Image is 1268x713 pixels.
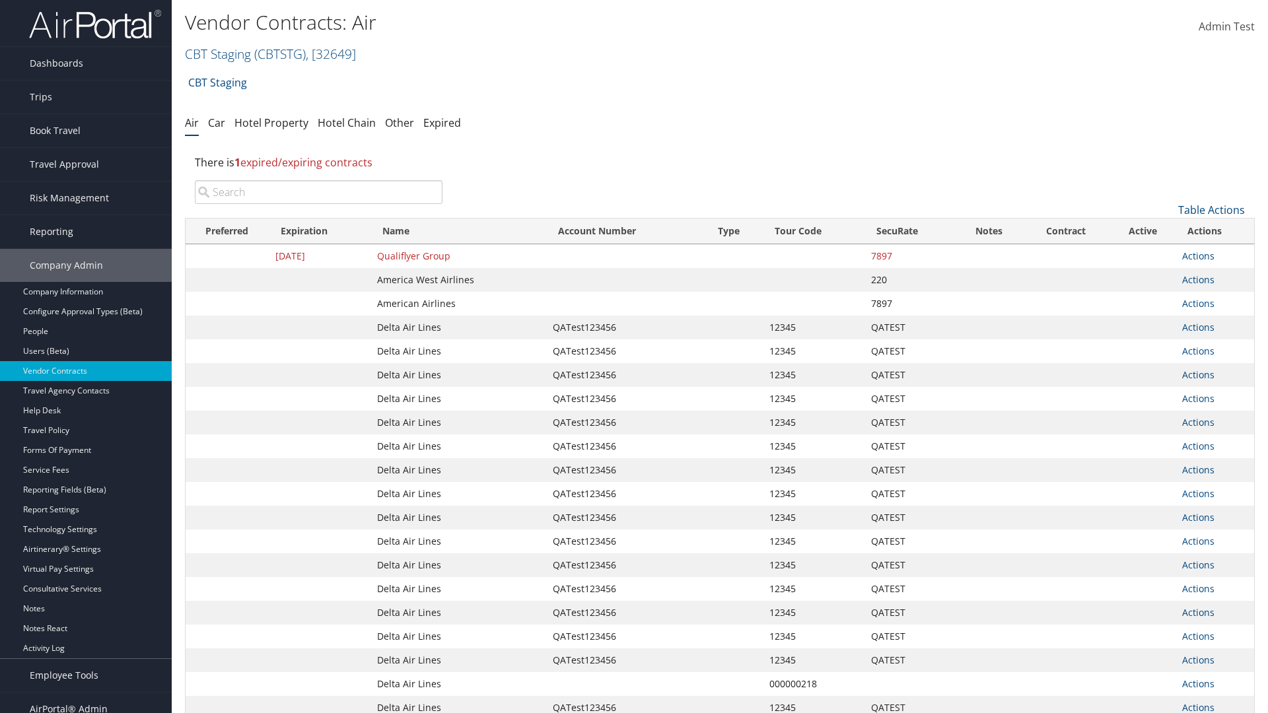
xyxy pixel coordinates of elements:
[546,458,706,482] td: QATest123456
[1182,297,1215,310] a: Actions
[370,601,546,625] td: Delta Air Lines
[546,625,706,648] td: QATest123456
[30,215,73,248] span: Reporting
[763,482,864,506] td: 12345
[1182,273,1215,286] a: Actions
[1176,219,1254,244] th: Actions
[1022,219,1110,244] th: Contract: activate to sort column ascending
[763,339,864,363] td: 12345
[763,601,864,625] td: 12345
[370,648,546,672] td: Delta Air Lines
[864,411,956,434] td: QATEST
[1182,582,1215,595] a: Actions
[864,268,956,292] td: 220
[370,244,546,268] td: Qualiflyer Group
[1182,535,1215,547] a: Actions
[185,45,356,63] a: CBT Staging
[370,363,546,387] td: Delta Air Lines
[1182,559,1215,571] a: Actions
[1182,392,1215,405] a: Actions
[1199,7,1255,48] a: Admin Test
[864,529,956,553] td: QATEST
[370,458,546,482] td: Delta Air Lines
[546,648,706,672] td: QATest123456
[370,219,546,244] th: Name: activate to sort column ascending
[186,219,269,244] th: Preferred: activate to sort column ascending
[546,553,706,577] td: QATest123456
[763,648,864,672] td: 12345
[546,339,706,363] td: QATest123456
[1182,345,1215,357] a: Actions
[763,434,864,458] td: 12345
[864,363,956,387] td: QATEST
[234,155,372,170] span: expired/expiring contracts
[370,339,546,363] td: Delta Air Lines
[763,458,864,482] td: 12345
[370,529,546,553] td: Delta Air Lines
[864,339,956,363] td: QATEST
[763,625,864,648] td: 12345
[864,434,956,458] td: QATEST
[864,482,956,506] td: QATEST
[269,244,370,268] td: [DATE]
[1182,654,1215,666] a: Actions
[864,219,956,244] th: SecuRate: activate to sort column ascending
[370,434,546,458] td: Delta Air Lines
[763,506,864,529] td: 12345
[195,180,442,204] input: Search
[370,387,546,411] td: Delta Air Lines
[546,434,706,458] td: QATest123456
[370,268,546,292] td: America West Airlines
[30,47,83,80] span: Dashboards
[864,387,956,411] td: QATEST
[864,458,956,482] td: QATEST
[763,577,864,601] td: 12345
[546,601,706,625] td: QATest123456
[185,116,199,130] a: Air
[29,9,161,40] img: airportal-logo.png
[234,116,308,130] a: Hotel Property
[370,482,546,506] td: Delta Air Lines
[763,387,864,411] td: 12345
[763,316,864,339] td: 12345
[763,363,864,387] td: 12345
[370,292,546,316] td: American Airlines
[370,553,546,577] td: Delta Air Lines
[1182,416,1215,428] a: Actions
[30,249,103,282] span: Company Admin
[864,601,956,625] td: QATEST
[208,116,225,130] a: Car
[546,363,706,387] td: QATest123456
[318,116,376,130] a: Hotel Chain
[370,672,546,696] td: Delta Air Lines
[370,625,546,648] td: Delta Air Lines
[864,648,956,672] td: QATEST
[864,553,956,577] td: QATEST
[185,145,1255,180] div: There is
[1182,677,1215,690] a: Actions
[546,529,706,553] td: QATest123456
[546,506,706,529] td: QATest123456
[546,577,706,601] td: QATest123456
[763,529,864,553] td: 12345
[763,672,864,696] td: 000000218
[370,577,546,601] td: Delta Air Lines
[1182,463,1215,476] a: Actions
[1182,440,1215,452] a: Actions
[864,506,956,529] td: QATEST
[1199,19,1255,34] span: Admin Test
[30,182,109,215] span: Risk Management
[1110,219,1175,244] th: Active: activate to sort column ascending
[1182,606,1215,619] a: Actions
[546,482,706,506] td: QATest123456
[864,316,956,339] td: QATEST
[234,155,240,170] strong: 1
[1182,250,1215,262] a: Actions
[370,506,546,529] td: Delta Air Lines
[546,387,706,411] td: QATest123456
[864,244,956,268] td: 7897
[30,81,52,114] span: Trips
[254,45,306,63] span: ( CBTSTG )
[1182,630,1215,642] a: Actions
[30,114,81,147] span: Book Travel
